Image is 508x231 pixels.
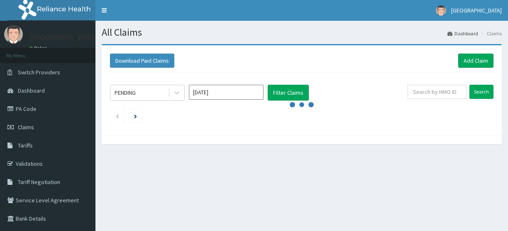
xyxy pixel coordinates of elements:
button: Download Paid Claims [110,54,174,68]
a: Add Claim [458,54,493,68]
a: Previous page [115,112,119,120]
span: Dashboard [18,87,45,94]
li: Claims [479,30,502,37]
div: PENDING [115,88,136,97]
svg: audio-loading [289,92,314,117]
button: Filter Claims [268,85,309,101]
span: Switch Providers [18,69,60,76]
img: User Image [4,25,23,44]
a: Dashboard [447,30,478,37]
span: Claims [18,123,34,131]
span: [GEOGRAPHIC_DATA] [451,7,502,14]
img: User Image [436,5,446,16]
input: Search [469,85,493,99]
a: Next page [134,112,137,120]
a: Online [29,45,49,51]
h1: All Claims [102,27,502,38]
input: Search by HMO ID [408,85,466,99]
p: [GEOGRAPHIC_DATA] [29,34,98,41]
input: Select Month and Year [189,85,264,100]
span: Tariff Negotiation [18,178,60,186]
span: Tariffs [18,142,33,149]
